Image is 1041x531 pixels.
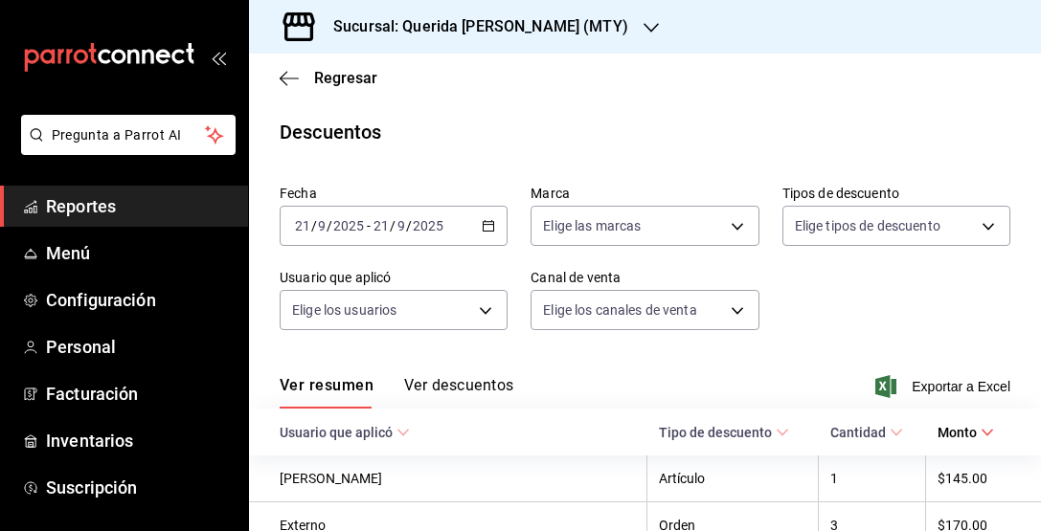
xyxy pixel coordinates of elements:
[926,455,1041,502] th: $145.00
[52,125,206,145] span: Pregunta a Parrot AI
[46,193,233,219] span: Reportes
[46,240,233,266] span: Menú
[531,271,758,284] label: Canal de venta
[280,118,381,146] div: Descuentos
[46,381,233,407] span: Facturación
[280,69,377,87] button: Regresar
[294,218,311,233] input: --
[819,455,926,502] th: 1
[647,455,819,502] th: Artículo
[46,428,233,454] span: Inventarios
[280,187,508,200] label: Fecha
[373,218,390,233] input: --
[314,69,377,87] span: Regresar
[543,300,696,320] span: Elige los canales de venta
[659,425,789,440] span: Tipo de descuento
[782,187,1010,200] label: Tipos de descuento
[280,271,508,284] label: Usuario que aplicó
[249,455,647,502] th: [PERSON_NAME]
[317,218,327,233] input: --
[367,218,371,233] span: -
[13,139,236,159] a: Pregunta a Parrot AI
[332,218,365,233] input: ----
[531,187,758,200] label: Marca
[46,475,233,500] span: Suscripción
[412,218,444,233] input: ----
[404,376,513,409] button: Ver descuentos
[46,287,233,313] span: Configuración
[280,425,410,440] span: Usuario que aplicó
[327,218,332,233] span: /
[292,300,396,320] span: Elige los usuarios
[830,425,903,440] span: Cantidad
[318,15,628,38] h3: Sucursal: Querida [PERSON_NAME] (MTY)
[795,216,940,235] span: Elige tipos de descuento
[396,218,406,233] input: --
[406,218,412,233] span: /
[879,375,1010,398] button: Exportar a Excel
[46,334,233,360] span: Personal
[280,376,513,409] div: navigation tabs
[21,115,236,155] button: Pregunta a Parrot AI
[280,376,373,409] button: Ver resumen
[211,50,226,65] button: open_drawer_menu
[938,425,994,440] span: Monto
[390,218,396,233] span: /
[311,218,317,233] span: /
[543,216,641,235] span: Elige las marcas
